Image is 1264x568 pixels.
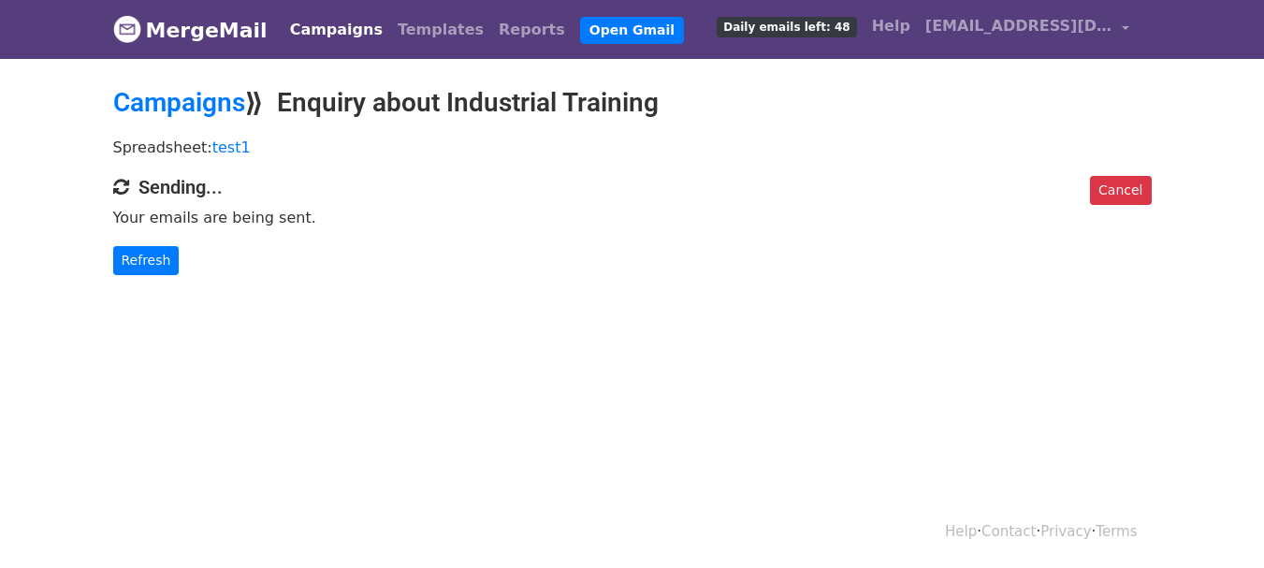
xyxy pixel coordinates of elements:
[113,87,1152,119] h2: ⟫ Enquiry about Industrial Training
[717,17,856,37] span: Daily emails left: 48
[1090,176,1151,205] a: Cancel
[113,10,268,50] a: MergeMail
[113,87,245,118] a: Campaigns
[580,17,684,44] a: Open Gmail
[283,11,390,49] a: Campaigns
[113,208,1152,227] p: Your emails are being sent.
[1040,523,1091,540] a: Privacy
[918,7,1137,51] a: [EMAIL_ADDRESS][DOMAIN_NAME]
[212,138,251,156] a: test1
[491,11,573,49] a: Reports
[113,138,1152,157] p: Spreadsheet:
[709,7,864,45] a: Daily emails left: 48
[113,246,180,275] a: Refresh
[113,176,1152,198] h4: Sending...
[1096,523,1137,540] a: Terms
[390,11,491,49] a: Templates
[981,523,1036,540] a: Contact
[864,7,918,45] a: Help
[945,523,977,540] a: Help
[925,15,1112,37] span: [EMAIL_ADDRESS][DOMAIN_NAME]
[113,15,141,43] img: MergeMail logo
